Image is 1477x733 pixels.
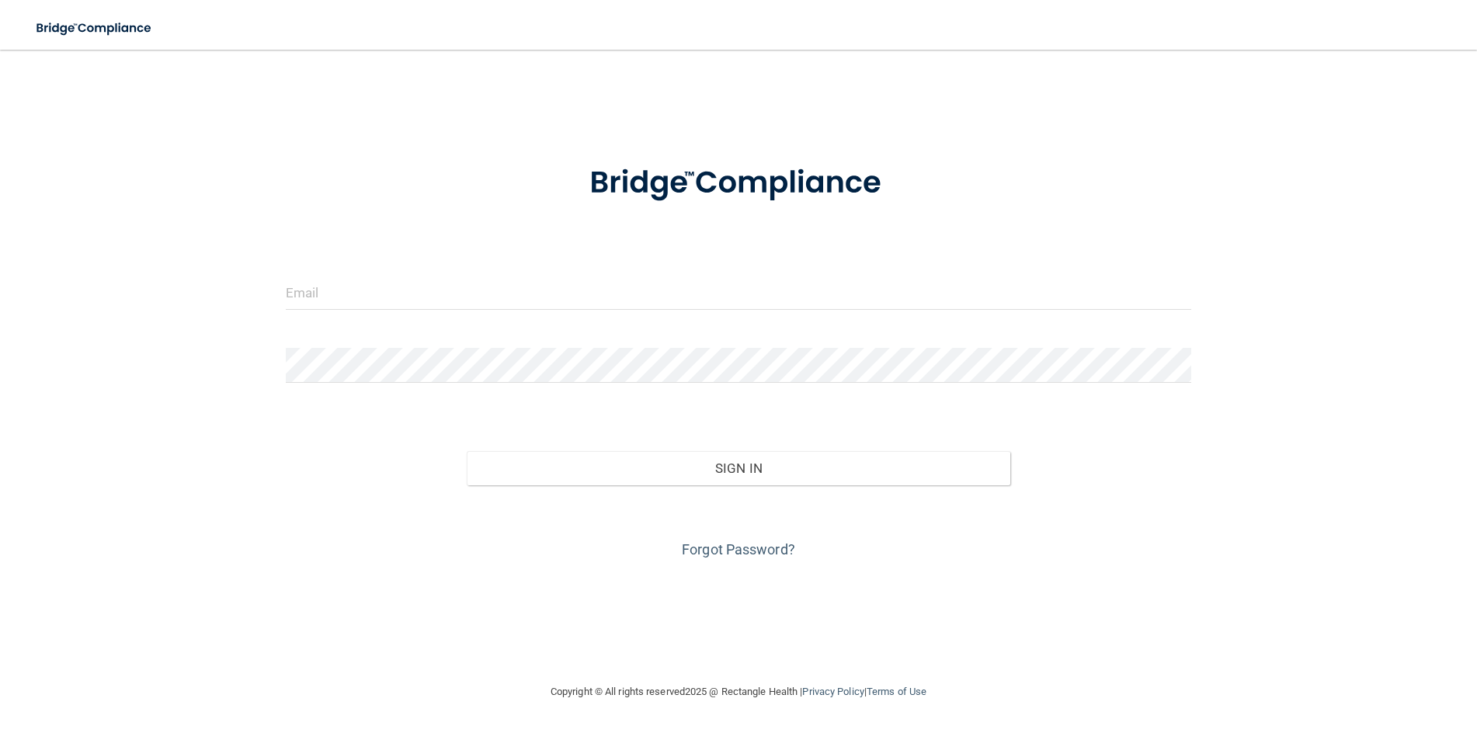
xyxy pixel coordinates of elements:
[286,275,1191,310] input: Email
[23,12,166,44] img: bridge_compliance_login_screen.278c3ca4.svg
[467,451,1010,485] button: Sign In
[802,686,864,697] a: Privacy Policy
[455,667,1022,717] div: Copyright © All rights reserved 2025 @ Rectangle Health | |
[867,686,926,697] a: Terms of Use
[558,143,919,224] img: bridge_compliance_login_screen.278c3ca4.svg
[682,541,795,558] a: Forgot Password?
